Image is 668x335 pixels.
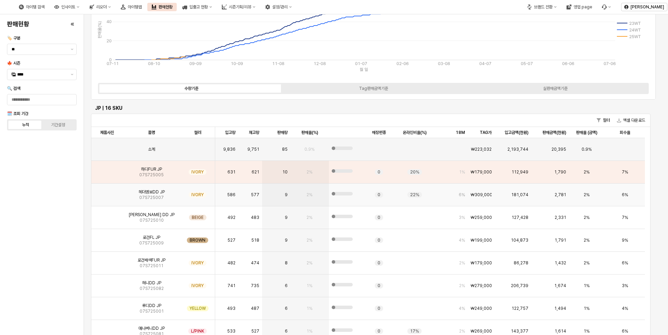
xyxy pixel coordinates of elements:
[459,260,465,266] span: 2%
[543,86,568,91] div: 실판매금액기준
[471,147,492,152] span: ₩223,032
[138,257,166,263] span: 로건배색FUR JP
[285,237,288,243] span: 9
[191,328,204,334] span: L/PINK
[554,283,566,288] span: 1,674
[7,36,20,41] span: 🏷️ 구분
[178,3,216,11] button: 입출고 현황
[307,306,312,311] span: 1%
[471,283,492,288] span: ₩279,000
[622,328,628,334] span: 6%
[251,192,259,198] span: 577
[218,3,260,11] button: 시즌기획/리뷰
[459,192,465,198] span: 6%
[594,116,613,124] button: 필터
[139,195,164,200] span: 07S725007
[140,308,164,314] span: 07S725001
[282,147,288,152] span: 85
[555,215,566,220] span: 2,331
[514,260,528,266] span: 86,278
[22,122,29,127] div: 누적
[139,240,164,246] span: 07S725009
[471,260,492,266] span: ₩179,000
[285,260,288,266] span: 8
[148,130,155,135] span: 품명
[142,303,161,308] span: 루디DD JP
[307,169,312,175] span: 2%
[304,147,315,152] span: 0.9%
[147,3,177,11] div: 판매현황
[191,260,204,266] span: IVORY
[191,169,204,175] span: IVORY
[223,147,235,152] span: 9,836
[251,215,259,220] span: 483
[584,283,590,288] span: 1%
[471,306,492,311] span: ₩249,000
[576,130,597,135] span: 판매율 (금액)
[159,5,173,9] div: 판매현황
[50,3,84,11] button: 인사이트
[227,328,235,334] span: 533
[378,306,380,311] span: 0
[15,3,49,11] button: 아이템 검색
[84,14,668,335] main: App Frame
[622,260,628,266] span: 6%
[227,283,235,288] span: 741
[252,169,259,175] span: 621
[511,283,528,288] span: 206,739
[372,130,386,135] span: 매장편중
[285,215,288,220] span: 9
[621,3,667,11] button: [PERSON_NAME]
[584,260,590,266] span: 2%
[142,280,161,286] span: 헤니DD JP
[410,169,419,175] span: 20%
[143,235,160,240] span: 로건FL JP
[551,147,566,152] span: 20,395
[192,215,204,220] span: BEIGE
[555,328,566,334] span: 1,614
[574,5,592,9] div: 영업 page
[227,306,235,311] span: 493
[631,4,664,10] p: [PERSON_NAME]
[141,166,162,172] span: 하디FUR JP
[251,328,259,334] span: 527
[505,130,528,135] span: 입고금액(천원)
[378,260,380,266] span: 0
[459,306,465,311] span: 4%
[9,122,42,128] label: 누적
[285,306,288,311] span: 6
[51,122,65,127] div: 기간설정
[622,169,628,175] span: 7%
[227,192,235,198] span: 586
[512,215,528,220] span: 127,428
[471,169,492,175] span: ₩179,000
[456,130,465,135] span: 18M
[410,328,419,334] span: 17%
[307,283,312,288] span: 1%
[622,306,628,311] span: 4%
[117,3,146,11] button: 아이템맵
[534,5,553,9] div: 브랜드 전환
[148,147,155,152] span: 소계
[285,283,288,288] span: 6
[378,215,380,220] span: 0
[249,130,259,135] span: 재고량
[511,192,528,198] span: 181,074
[555,260,566,266] span: 1,432
[139,172,164,178] span: 07S725005
[584,192,590,198] span: 2%
[184,86,198,91] div: 수량기준
[85,3,115,11] div: 리오더
[129,212,175,218] span: [PERSON_NAME] DD JP
[229,5,251,9] div: 시즌기획/리뷰
[307,215,312,220] span: 2%
[480,130,492,135] span: TAG가
[471,237,492,243] span: ₩199,000
[614,116,648,124] button: 엑셀 다운로드
[622,215,628,220] span: 7%
[272,5,288,9] div: 설정/관리
[410,192,419,198] span: 22%
[512,306,528,311] span: 122,757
